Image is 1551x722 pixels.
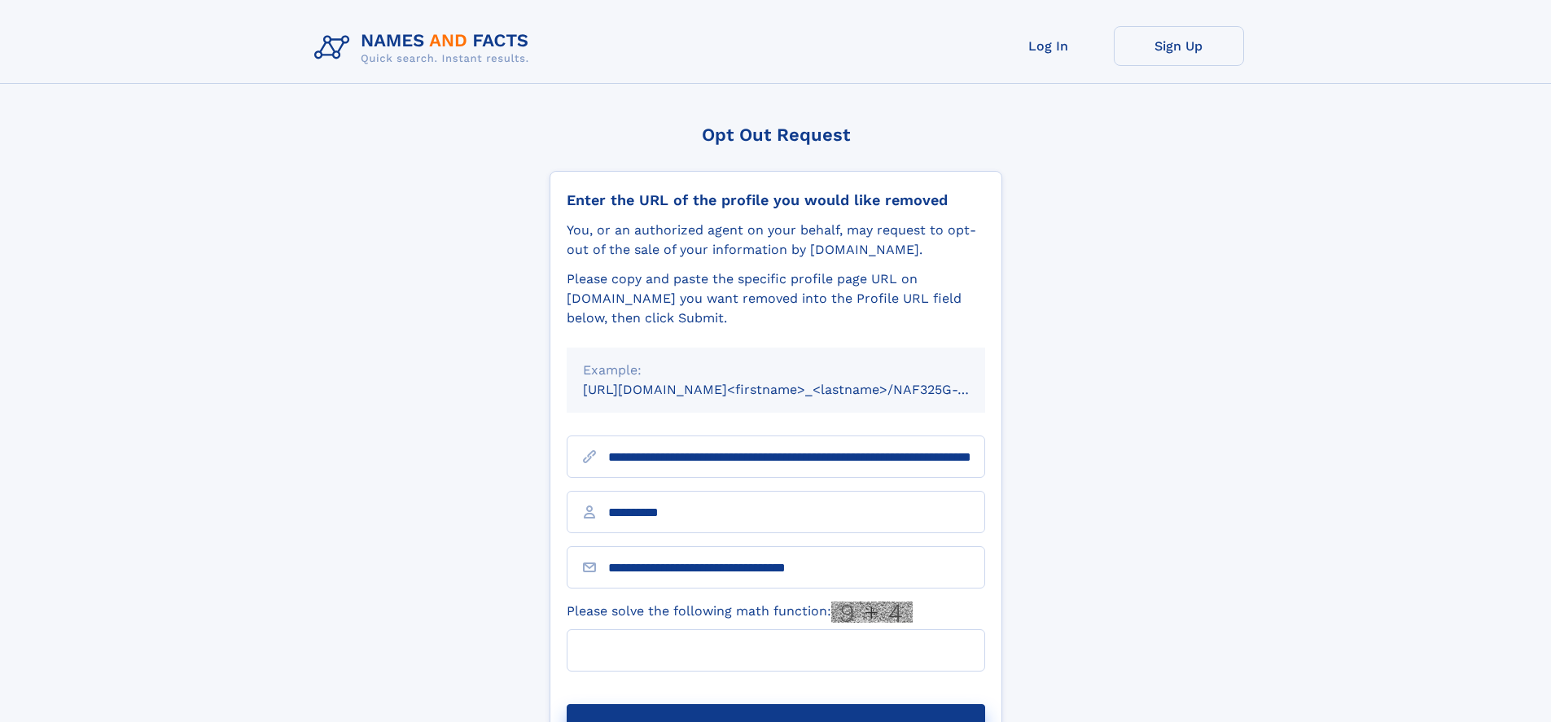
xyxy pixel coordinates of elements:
[567,602,913,623] label: Please solve the following math function:
[567,191,985,209] div: Enter the URL of the profile you would like removed
[567,269,985,328] div: Please copy and paste the specific profile page URL on [DOMAIN_NAME] you want removed into the Pr...
[583,361,969,380] div: Example:
[583,382,1016,397] small: [URL][DOMAIN_NAME]<firstname>_<lastname>/NAF325G-xxxxxxxx
[984,26,1114,66] a: Log In
[308,26,542,70] img: Logo Names and Facts
[567,221,985,260] div: You, or an authorized agent on your behalf, may request to opt-out of the sale of your informatio...
[1114,26,1244,66] a: Sign Up
[550,125,1002,145] div: Opt Out Request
